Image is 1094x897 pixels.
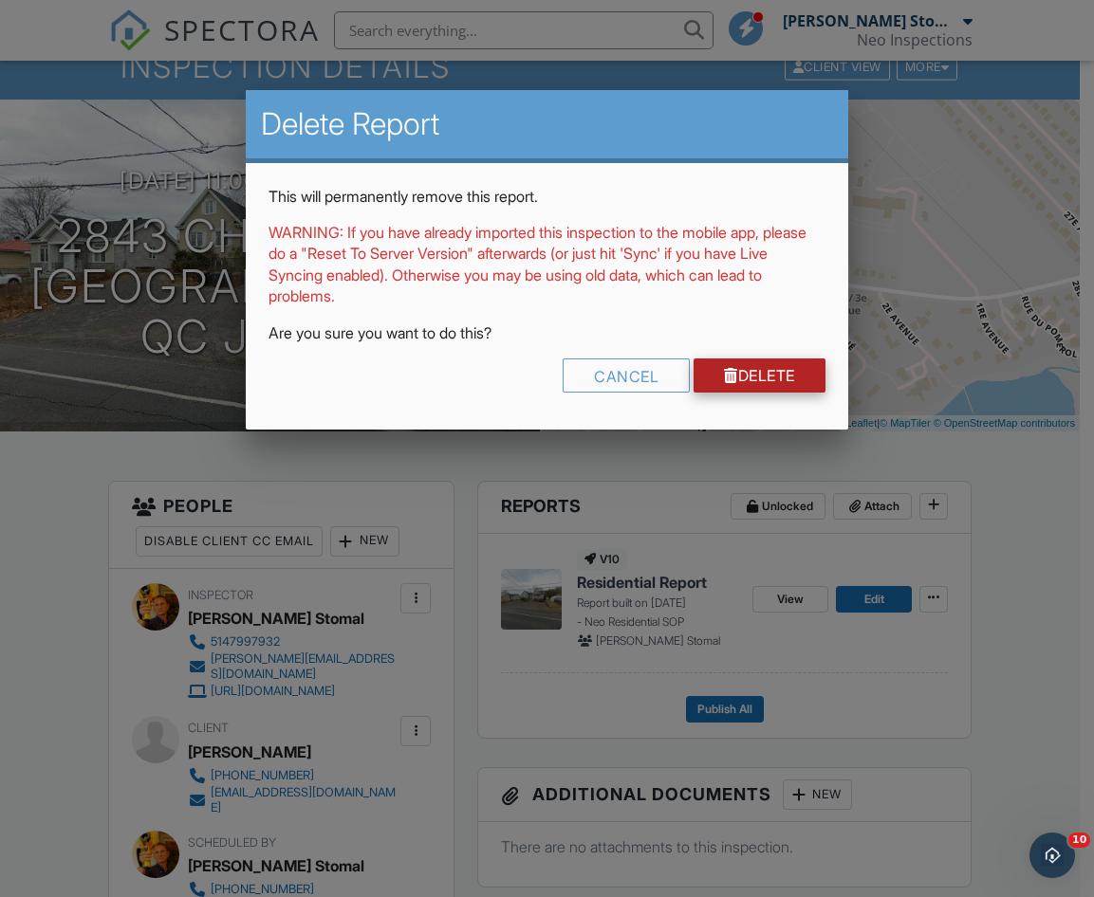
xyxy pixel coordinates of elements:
div: Cancel [563,358,690,393]
iframe: Intercom live chat [1029,833,1075,878]
a: Delete [694,358,825,393]
p: Are you sure you want to do this? [269,322,825,343]
p: WARNING: If you have already imported this inspection to the mobile app, please do a "Reset To Se... [269,222,825,307]
span: 10 [1068,833,1090,848]
h2: Delete Report [261,105,832,143]
p: This will permanently remove this report. [269,186,825,207]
